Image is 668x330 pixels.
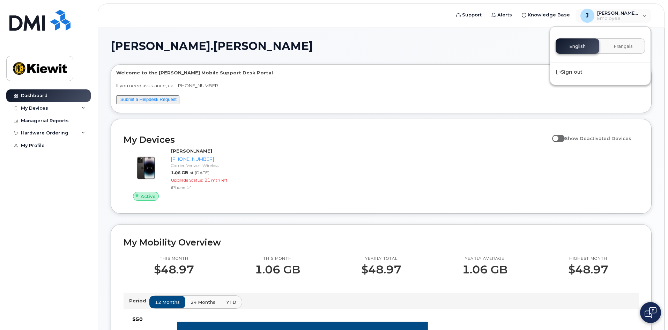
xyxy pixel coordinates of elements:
[171,156,243,162] div: [PHONE_NUMBER]
[124,134,549,145] h2: My Devices
[120,97,177,102] a: Submit a Helpdesk Request
[154,256,194,262] p: This month
[132,316,143,322] tspan: $50
[154,263,194,276] p: $48.97
[205,177,228,183] span: 21 mth left
[550,66,651,79] div: Sign out
[124,237,639,248] h2: My Mobility Overview
[190,170,209,175] span: at [DATE]
[568,256,608,262] p: Highest month
[568,263,608,276] p: $48.97
[614,44,633,49] span: Français
[116,95,179,104] button: Submit a Helpdesk Request
[129,151,163,185] img: image20231002-3703462-njx0qo.jpeg
[171,184,243,190] div: iPhone 14
[361,256,401,262] p: Yearly total
[124,148,246,201] a: Active[PERSON_NAME][PHONE_NUMBER]Carrier: Verizon Wireless1.06 GBat [DATE]Upgrade Status:21 mth l...
[462,263,507,276] p: 1.06 GB
[171,177,203,183] span: Upgrade Status:
[361,263,401,276] p: $48.97
[226,299,236,306] span: YTD
[111,41,313,51] span: [PERSON_NAME].[PERSON_NAME]
[552,132,558,137] input: Show Deactivated Devices
[141,193,156,200] span: Active
[255,263,300,276] p: 1.06 GB
[255,256,300,262] p: This month
[129,298,149,304] p: Period
[116,82,646,89] p: If you need assistance, call [PHONE_NUMBER]
[565,135,631,141] span: Show Deactivated Devices
[191,299,215,306] span: 24 months
[171,162,243,168] div: Carrier: Verizon Wireless
[171,170,188,175] span: 1.06 GB
[116,69,646,76] p: Welcome to the [PERSON_NAME] Mobile Support Desk Portal
[462,256,507,262] p: Yearly average
[171,148,212,154] strong: [PERSON_NAME]
[645,307,656,318] img: Open chat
